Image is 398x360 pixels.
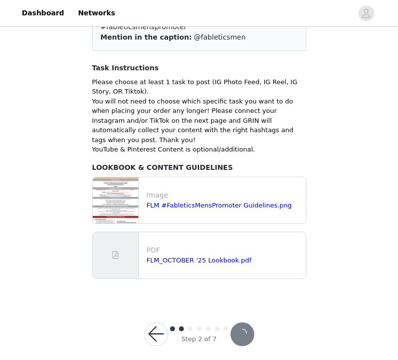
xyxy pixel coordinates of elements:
[92,145,306,154] p: YouTube & Pinterest Content is optional/additional.
[92,77,306,97] p: Please choose at least 1 task to post (IG Photo Feed, IG Reel, IG Story, OR Tiktok).
[147,202,292,209] a: FLM #FableticsMensPromoter Guidelines.png
[16,2,70,24] a: Dashboard
[147,257,252,264] a: FLM_OCTOBER '25 Lookbook.pdf
[147,245,302,256] p: PDF
[101,12,262,31] span: #FableticsPartner, #fableticsmenspromoter
[361,5,371,21] div: avatar
[147,190,302,201] p: Image
[72,2,121,24] a: Networks
[92,97,306,145] p: You will not need to choose which specific task you want to do when placing your order any longer...
[93,177,138,223] img: file
[101,33,192,41] span: Mention in the caption:
[92,63,306,73] h4: Task Instructions
[194,33,245,41] span: @fableticsmen
[181,334,217,344] div: Step 2 of 7
[92,162,306,173] h4: LOOKBOOK & CONTENT GUIDELINES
